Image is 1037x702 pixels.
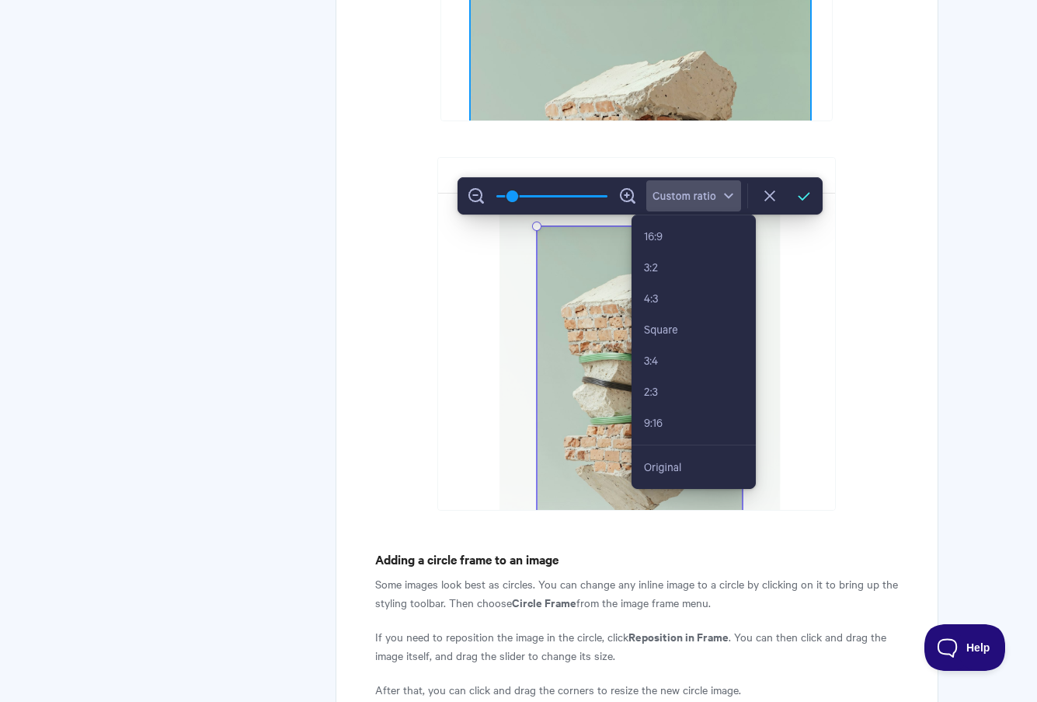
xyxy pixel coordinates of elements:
[512,594,576,610] strong: Circle Frame
[375,575,898,612] p: Some images look best as circles. You can change any inline image to a circle by clicking on it t...
[628,628,729,644] strong: Reposition in Frame
[437,157,836,511] img: file-ALTzs8enlZ.png
[375,680,898,699] p: After that, you can click and drag the corners to resize the new circle image.
[375,627,898,665] p: If you need to reposition the image in the circle, click . You can then click and drag the image ...
[924,624,1006,671] iframe: Toggle Customer Support
[375,550,898,569] h4: Adding a circle frame to an image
